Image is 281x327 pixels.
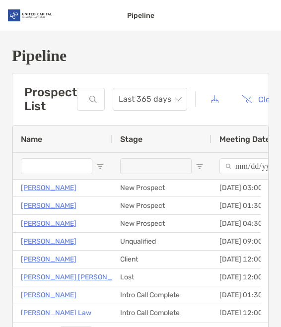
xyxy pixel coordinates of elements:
[21,134,42,144] span: Name
[21,217,76,230] a: [PERSON_NAME]
[24,85,77,113] h3: Prospect List
[21,182,76,194] a: [PERSON_NAME]
[21,235,76,248] a: [PERSON_NAME]
[112,304,211,322] div: Intro Call Complete
[89,96,97,103] img: input icon
[112,286,211,304] div: Intro Call Complete
[112,179,211,196] div: New Prospect
[21,289,76,301] a: [PERSON_NAME]
[21,271,134,283] a: [PERSON_NAME] [PERSON_NAME]
[127,11,154,20] div: Pipeline
[112,233,211,250] div: Unqualified
[112,251,211,268] div: Client
[120,134,142,144] span: Stage
[112,268,211,286] div: Lost
[21,307,91,319] a: [PERSON_NAME] Law
[21,253,76,265] a: [PERSON_NAME]
[196,162,204,170] button: Open Filter Menu
[8,4,53,27] img: United Capital Logo
[21,158,92,174] input: Name Filter Input
[112,197,211,214] div: New Prospect
[119,88,181,110] span: Last 365 days
[219,134,270,144] span: Meeting Date
[96,162,104,170] button: Open Filter Menu
[112,215,211,232] div: New Prospect
[21,199,76,212] a: [PERSON_NAME]
[12,47,269,65] h1: Pipeline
